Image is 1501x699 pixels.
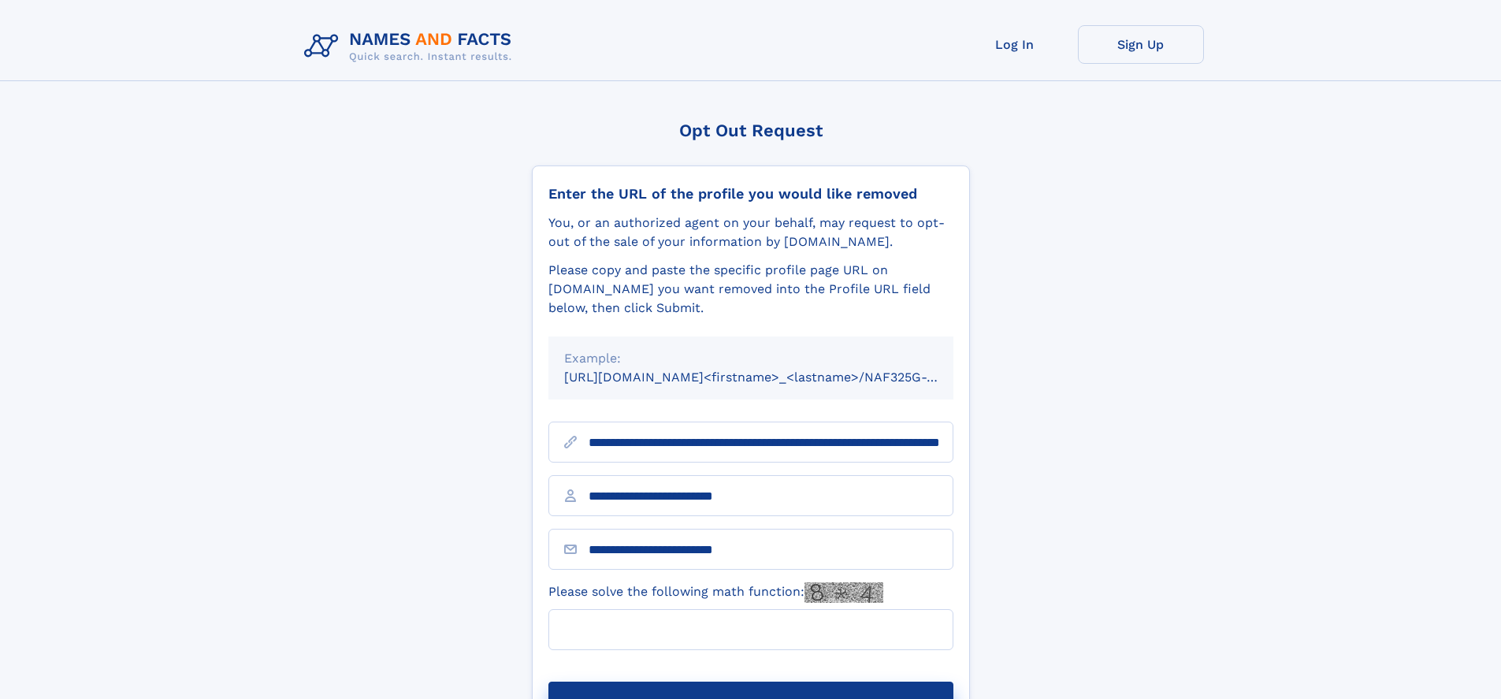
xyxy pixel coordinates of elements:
div: Enter the URL of the profile you would like removed [548,185,953,203]
div: Opt Out Request [532,121,970,140]
img: Logo Names and Facts [298,25,525,68]
small: [URL][DOMAIN_NAME]<firstname>_<lastname>/NAF325G-xxxxxxxx [564,370,983,385]
label: Please solve the following math function: [548,582,883,603]
div: You, or an authorized agent on your behalf, may request to opt-out of the sale of your informatio... [548,214,953,251]
div: Example: [564,349,938,368]
a: Sign Up [1078,25,1204,64]
div: Please copy and paste the specific profile page URL on [DOMAIN_NAME] you want removed into the Pr... [548,261,953,318]
a: Log In [952,25,1078,64]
